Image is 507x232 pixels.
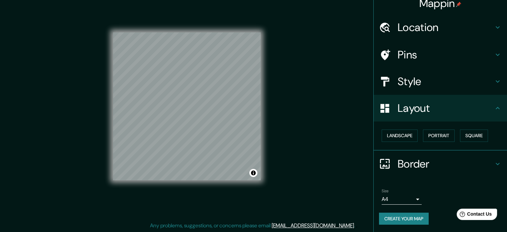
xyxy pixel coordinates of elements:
canvas: Map [113,32,261,180]
h4: Pins [398,48,494,61]
h4: Border [398,157,494,171]
div: Style [374,68,507,95]
h4: Style [398,75,494,88]
h4: Location [398,21,494,34]
div: . [355,222,356,230]
h4: Layout [398,101,494,115]
img: pin-icon.png [456,2,461,7]
div: . [356,222,357,230]
button: Create your map [379,213,429,225]
iframe: Help widget launcher [448,206,500,225]
button: Portrait [423,130,455,142]
a: [EMAIL_ADDRESS][DOMAIN_NAME] [272,222,354,229]
div: Pins [374,41,507,68]
div: A4 [382,194,422,205]
button: Toggle attribution [249,169,257,177]
div: Location [374,14,507,41]
label: Size [382,188,389,194]
div: Layout [374,95,507,122]
p: Any problems, suggestions, or concerns please email . [150,222,355,230]
button: Landscape [382,130,418,142]
button: Square [460,130,488,142]
div: Border [374,151,507,177]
